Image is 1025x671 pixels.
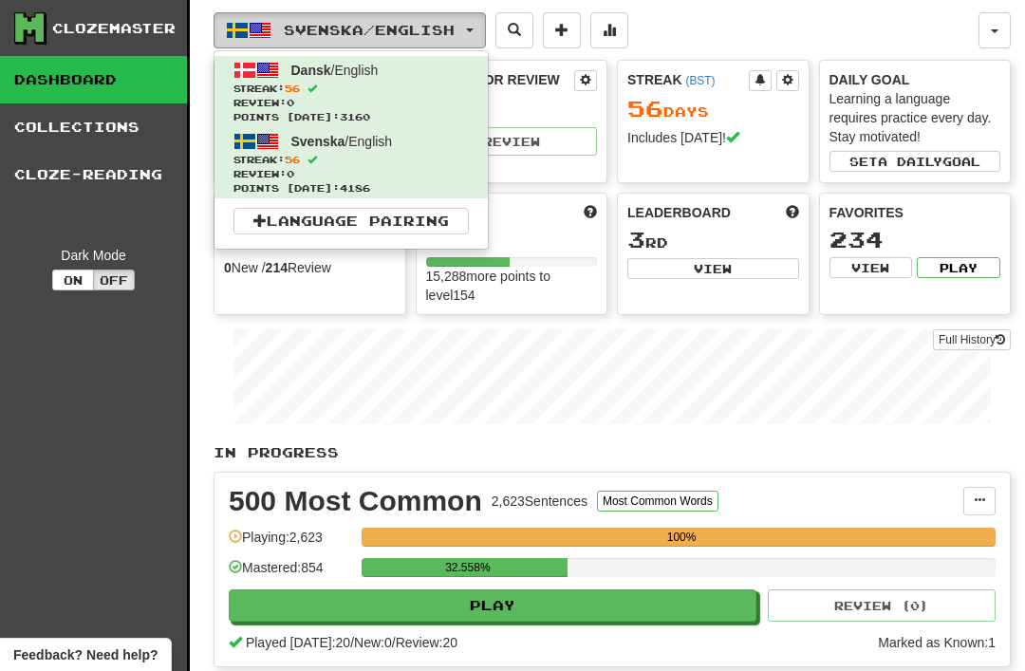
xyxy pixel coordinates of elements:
span: Points [DATE]: 3160 [233,110,469,124]
span: Dansk [291,63,331,78]
span: / English [291,63,379,78]
span: 56 [285,154,300,165]
span: / English [291,134,393,149]
span: Streak: [233,82,469,96]
span: Points [DATE]: 4186 [233,181,469,196]
span: 56 [285,83,300,94]
span: Open feedback widget [13,645,158,664]
span: Streak: [233,153,469,167]
a: Dansk/EnglishStreak:56 Review:0Points [DATE]:3160 [214,56,488,127]
a: Language Pairing [233,208,469,234]
span: Review: 0 [233,167,469,181]
span: Svenska [291,134,345,149]
a: Svenska/EnglishStreak:56 Review:0Points [DATE]:4186 [214,127,488,198]
span: Review: 0 [233,96,469,110]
